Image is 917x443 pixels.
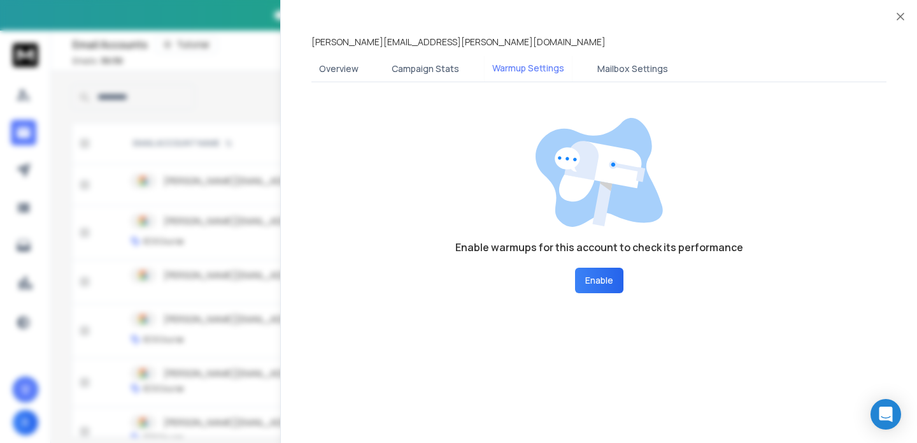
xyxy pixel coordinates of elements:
div: Open Intercom Messenger [871,399,901,430]
p: [PERSON_NAME][EMAIL_ADDRESS][PERSON_NAME][DOMAIN_NAME] [311,36,606,48]
button: Mailbox Settings [590,55,676,83]
img: image [536,118,663,227]
h1: Enable warmups for this account to check its performance [455,240,743,255]
button: Campaign Stats [384,55,467,83]
button: Enable [575,268,623,293]
button: Overview [311,55,366,83]
button: Warmup Settings [485,54,572,84]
